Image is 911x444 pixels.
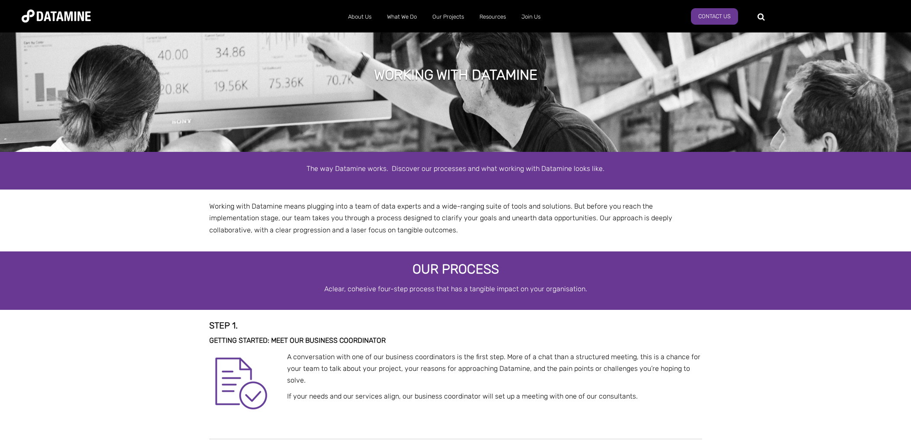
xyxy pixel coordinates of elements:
a: About Us [340,6,379,28]
h1: Working with Datamine [374,65,537,84]
span: Working with Datamine means plugging into a team of data experts and a wide-ranging suite of tool... [209,202,672,234]
strong: Step 1. [209,320,238,331]
span: If your needs and our services align, our business coordinator will set up a meeting with one of ... [287,392,638,400]
span: Our Process [412,261,499,277]
a: Our Projects [425,6,472,28]
img: Preliminary Results [209,351,274,416]
a: Contact Us [691,8,738,25]
span: A conversation with one of our business coordinators is the first step. More of a chat than a str... [287,353,700,384]
a: Join Us [514,6,548,28]
a: Resources [472,6,514,28]
span: clear, cohesive four-step process that has a tangible impact on your organisation. [329,285,587,293]
img: Datamine [22,10,91,23]
span: Getting started: Meet our business coordinator [209,336,386,344]
p: The way Datamine works. Discover our processes and what working with Datamine looks like. [209,163,702,174]
a: What We Do [379,6,425,28]
span: A [324,285,329,293]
